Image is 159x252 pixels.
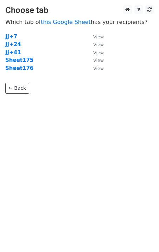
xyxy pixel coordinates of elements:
[5,57,33,63] a: Sheet175
[93,58,104,63] small: View
[5,65,33,71] a: Sheet176
[5,5,154,15] h3: Choose tab
[5,83,29,94] a: ← Back
[93,34,104,39] small: View
[86,49,104,56] a: View
[86,33,104,40] a: View
[93,42,104,47] small: View
[86,57,104,63] a: View
[5,18,154,26] p: Which tab of has your recipients?
[41,19,91,25] a: this Google Sheet
[5,33,17,40] a: JJ+7
[86,65,104,71] a: View
[86,41,104,48] a: View
[5,49,21,56] a: JJ+41
[93,66,104,71] small: View
[5,41,21,48] a: JJ+24
[93,50,104,55] small: View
